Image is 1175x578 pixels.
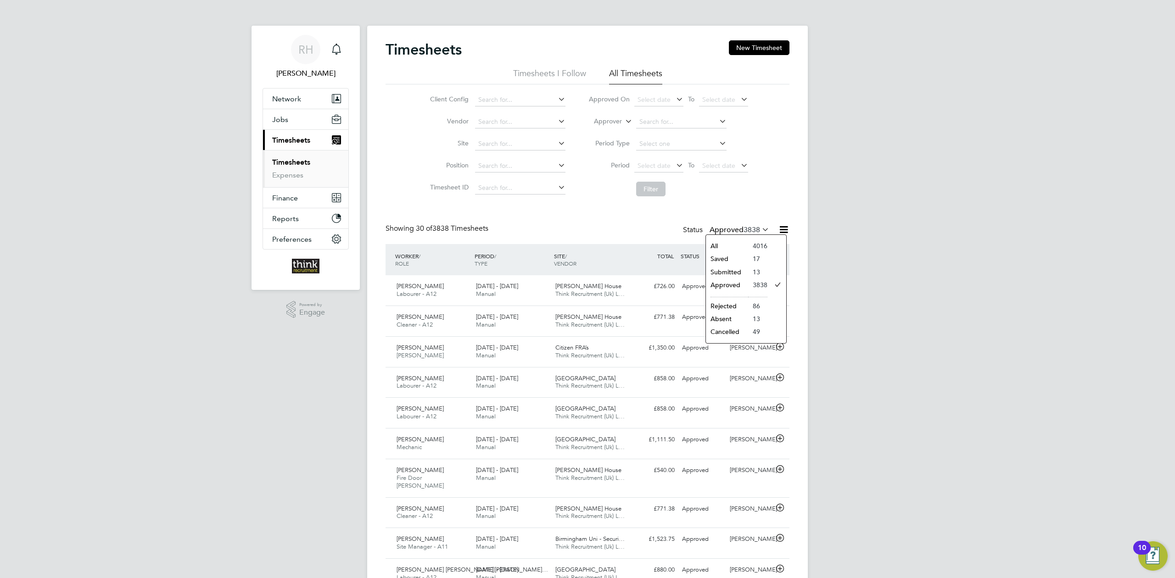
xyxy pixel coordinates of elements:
[427,117,469,125] label: Vendor
[748,266,767,278] li: 13
[748,325,767,338] li: 49
[678,501,726,517] div: Approved
[476,435,518,443] span: [DATE] - [DATE]
[292,259,319,273] img: thinkrecruitment-logo-retina.png
[636,182,666,196] button: Filter
[555,290,625,298] span: Think Recruitment (Uk) L…
[263,208,348,228] button: Reports
[397,566,548,573] span: [PERSON_NAME] [PERSON_NAME] [PERSON_NAME]…
[475,160,565,172] input: Search for...
[609,68,662,84] li: All Timesheets
[397,512,433,520] span: Cleaner - A12
[555,566,615,573] span: [GEOGRAPHIC_DATA]
[555,512,625,520] span: Think Recruitment (Uk) L…
[476,405,518,412] span: [DATE] - [DATE]
[706,266,748,278] li: Submitted
[263,229,348,249] button: Preferences
[678,532,726,547] div: Approved
[631,310,678,325] div: £771.38
[476,282,518,290] span: [DATE] - [DATE]
[555,466,621,474] span: [PERSON_NAME] House
[555,374,615,382] span: [GEOGRAPHIC_DATA]
[678,401,726,417] div: Approved
[555,505,621,512] span: [PERSON_NAME] House
[427,95,469,103] label: Client Config
[555,412,625,420] span: Think Recruitment (Uk) L…
[638,95,671,104] span: Select date
[657,252,674,260] span: TOTAL
[678,279,726,294] div: Approved
[636,116,727,128] input: Search for...
[286,301,325,318] a: Powered byEngage
[476,566,518,573] span: [DATE] - [DATE]
[397,435,444,443] span: [PERSON_NAME]
[416,224,432,233] span: 30 of
[726,562,774,578] div: [PERSON_NAME]
[710,225,769,234] label: Approved
[475,138,565,150] input: Search for...
[555,382,625,389] span: Think Recruitment (Uk) L…
[726,401,774,417] div: [PERSON_NAME]
[397,374,444,382] span: [PERSON_NAME]
[397,344,444,351] span: [PERSON_NAME]
[555,405,615,412] span: [GEOGRAPHIC_DATA]
[476,512,496,520] span: Manual
[476,535,518,543] span: [DATE] - [DATE]
[565,252,567,260] span: /
[678,248,726,264] div: STATUS
[748,278,767,291] li: 3838
[397,321,433,328] span: Cleaner - A12
[397,535,444,543] span: [PERSON_NAME]
[476,313,518,321] span: [DATE] - [DATE]
[476,290,496,298] span: Manual
[476,382,496,389] span: Manual
[706,300,748,312] li: Rejected
[631,371,678,386] div: £858.00
[472,248,552,272] div: PERIOD
[272,94,301,103] span: Network
[588,139,630,147] label: Period Type
[397,505,444,512] span: [PERSON_NAME]
[272,194,298,202] span: Finance
[581,117,622,126] label: Approver
[678,371,726,386] div: Approved
[631,279,678,294] div: £726.00
[476,474,496,482] span: Manual
[475,116,565,128] input: Search for...
[631,401,678,417] div: £858.00
[299,301,325,309] span: Powered by
[476,374,518,382] span: [DATE] - [DATE]
[726,432,774,447] div: [PERSON_NAME]
[726,340,774,356] div: [PERSON_NAME]
[706,278,748,291] li: Approved
[555,543,625,550] span: Think Recruitment (Uk) L…
[397,412,436,420] span: Labourer - A12
[263,68,349,79] span: Roxanne Hayes
[706,325,748,338] li: Cancelled
[298,44,313,56] span: RH
[494,252,496,260] span: /
[631,501,678,517] div: £771.38
[397,313,444,321] span: [PERSON_NAME]
[748,239,767,252] li: 4016
[386,40,462,59] h2: Timesheets
[748,312,767,325] li: 13
[272,214,299,223] span: Reports
[299,309,325,317] span: Engage
[252,26,360,290] nav: Main navigation
[475,94,565,106] input: Search for...
[555,443,625,451] span: Think Recruitment (Uk) L…
[636,138,727,150] input: Select one
[555,351,625,359] span: Think Recruitment (Uk) L…
[729,40,789,55] button: New Timesheet
[702,161,735,170] span: Select date
[706,252,748,265] li: Saved
[476,321,496,328] span: Manual
[678,562,726,578] div: Approved
[263,89,348,109] button: Network
[476,543,496,550] span: Manual
[395,260,409,267] span: ROLE
[272,115,288,124] span: Jobs
[683,224,771,237] div: Status
[678,340,726,356] div: Approved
